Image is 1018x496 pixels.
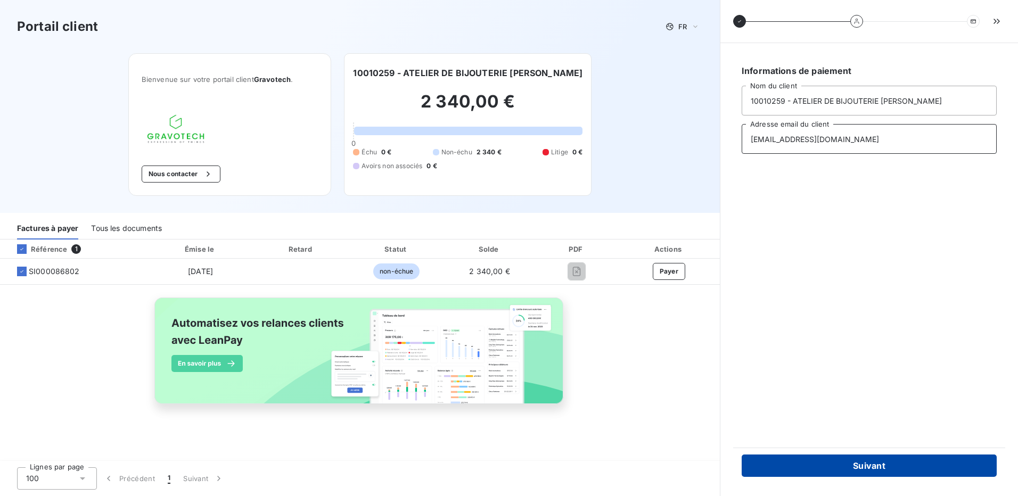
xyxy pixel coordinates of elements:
span: SI000086802 [29,266,80,277]
span: [DATE] [188,267,213,276]
span: Avoirs non associés [362,161,422,171]
span: 2 340,00 € [469,267,510,276]
button: 1 [161,467,177,490]
span: 0 € [381,147,391,157]
button: Suivant [177,467,231,490]
div: Actions [620,244,718,254]
div: Statut [351,244,441,254]
span: 0 [351,139,356,147]
span: 2 340 € [477,147,502,157]
input: placeholder [742,86,997,115]
button: Nous contacter [142,166,220,183]
span: 100 [26,473,39,484]
img: Company logo [142,109,210,148]
button: Payer [653,263,686,280]
div: Émise le [150,244,251,254]
span: non-échue [373,263,420,279]
span: FR [678,22,687,31]
button: Suivant [742,454,997,477]
span: Bienvenue sur votre portail client . [142,75,318,84]
span: 1 [168,473,170,484]
div: Factures à payer [17,217,78,239]
h6: Informations de paiement [742,64,997,77]
h2: 2 340,00 € [353,91,582,123]
img: banner [145,291,575,422]
span: 0 € [426,161,437,171]
span: 0 € [572,147,582,157]
input: placeholder [742,124,997,154]
h6: 10010259 - ATELIER DE BIJOUTERIE [PERSON_NAME] [353,67,582,79]
span: Échu [362,147,377,157]
span: Litige [551,147,568,157]
span: Non-échu [441,147,472,157]
div: Retard [255,244,347,254]
span: 1 [71,244,81,254]
button: Précédent [97,467,161,490]
div: Référence [9,244,67,254]
h3: Portail client [17,17,98,36]
div: Solde [446,244,533,254]
span: Gravotech [254,75,291,84]
div: Tous les documents [91,217,162,239]
div: PDF [538,244,616,254]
